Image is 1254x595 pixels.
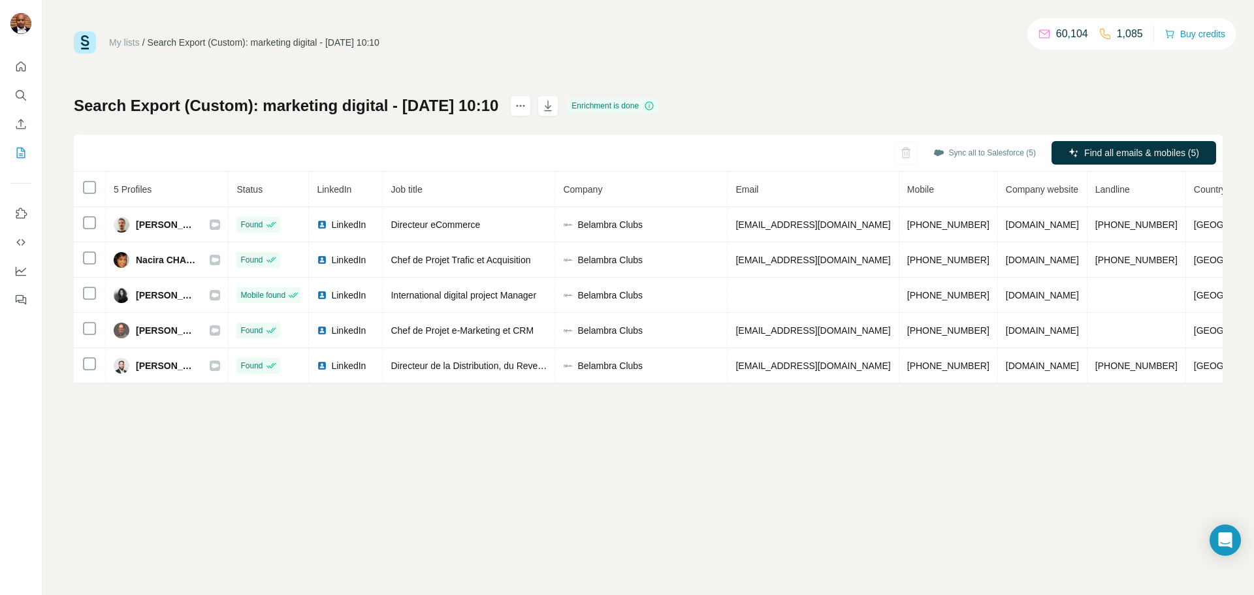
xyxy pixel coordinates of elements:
img: Avatar [114,217,129,233]
img: Avatar [114,323,129,338]
span: LinkedIn [317,184,351,195]
span: Find all emails & mobiles (5) [1084,146,1199,159]
p: 60,104 [1056,26,1088,42]
span: [EMAIL_ADDRESS][DOMAIN_NAME] [735,325,890,336]
span: Found [240,325,263,336]
span: Mobile found [240,289,285,301]
span: 5 Profiles [114,184,152,195]
span: Found [240,219,263,231]
span: Nacira CHAMSA [136,253,197,266]
img: LinkedIn logo [317,219,327,230]
span: [EMAIL_ADDRESS][DOMAIN_NAME] [735,361,890,371]
span: Country [1194,184,1226,195]
span: [PHONE_NUMBER] [907,290,989,300]
span: LinkedIn [331,359,366,372]
img: LinkedIn logo [317,290,327,300]
h1: Search Export (Custom): marketing digital - [DATE] 10:10 [74,95,498,116]
div: Search Export (Custom): marketing digital - [DATE] 10:10 [148,36,379,49]
img: Avatar [10,13,31,34]
span: [PERSON_NAME] [136,359,197,372]
img: Avatar [114,358,129,374]
span: [DOMAIN_NAME] [1006,219,1079,230]
span: Directeur eCommerce [391,219,480,230]
span: [PHONE_NUMBER] [1095,361,1178,371]
span: Company website [1006,184,1078,195]
span: [DOMAIN_NAME] [1006,290,1079,300]
button: Use Surfe on LinkedIn [10,202,31,225]
span: LinkedIn [331,218,366,231]
img: Avatar [114,287,129,303]
span: [PHONE_NUMBER] [907,255,989,265]
span: Chef de Projet e-Marketing et CRM [391,325,534,336]
img: company-logo [563,361,573,371]
span: Found [240,360,263,372]
p: 1,085 [1117,26,1143,42]
a: My lists [109,37,140,48]
span: Belambra Clubs [577,289,643,302]
span: LinkedIn [331,253,366,266]
span: [PHONE_NUMBER] [907,361,989,371]
img: LinkedIn logo [317,325,327,336]
span: LinkedIn [331,324,366,337]
span: [DOMAIN_NAME] [1006,361,1079,371]
img: LinkedIn logo [317,361,327,371]
img: LinkedIn logo [317,255,327,265]
button: Buy credits [1165,25,1225,43]
span: [PERSON_NAME] [136,218,197,231]
button: Search [10,84,31,107]
div: Enrichment is done [568,98,658,114]
span: LinkedIn [331,289,366,302]
span: Status [236,184,263,195]
span: Chef de Projet Trafic et Acquisition [391,255,530,265]
button: Use Surfe API [10,231,31,254]
span: Directeur de la Distribution, du Revenue Management et du Digital [391,361,660,371]
span: Landline [1095,184,1130,195]
span: Mobile [907,184,934,195]
img: company-logo [563,219,573,230]
button: actions [510,95,531,116]
button: Quick start [10,55,31,78]
span: [EMAIL_ADDRESS][DOMAIN_NAME] [735,255,890,265]
img: company-logo [563,255,573,265]
span: [PHONE_NUMBER] [1095,219,1178,230]
span: [EMAIL_ADDRESS][DOMAIN_NAME] [735,219,890,230]
button: My lists [10,141,31,165]
span: [PERSON_NAME] [136,289,197,302]
span: Job title [391,184,422,195]
span: [PHONE_NUMBER] [1095,255,1178,265]
span: Company [563,184,602,195]
span: [PERSON_NAME] [136,324,197,337]
img: company-logo [563,325,573,336]
span: Belambra Clubs [577,324,643,337]
div: Open Intercom Messenger [1210,524,1241,556]
span: Belambra Clubs [577,359,643,372]
span: Belambra Clubs [577,218,643,231]
span: [PHONE_NUMBER] [907,325,989,336]
img: Avatar [114,252,129,268]
button: Feedback [10,288,31,312]
img: company-logo [563,290,573,300]
button: Find all emails & mobiles (5) [1052,141,1216,165]
img: Surfe Logo [74,31,96,54]
button: Dashboard [10,259,31,283]
span: Email [735,184,758,195]
button: Sync all to Salesforce (5) [924,143,1045,163]
span: [DOMAIN_NAME] [1006,255,1079,265]
span: International digital project Manager [391,290,536,300]
span: [DOMAIN_NAME] [1006,325,1079,336]
button: Enrich CSV [10,112,31,136]
span: [PHONE_NUMBER] [907,219,989,230]
span: Belambra Clubs [577,253,643,266]
li: / [142,36,145,49]
span: Found [240,254,263,266]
